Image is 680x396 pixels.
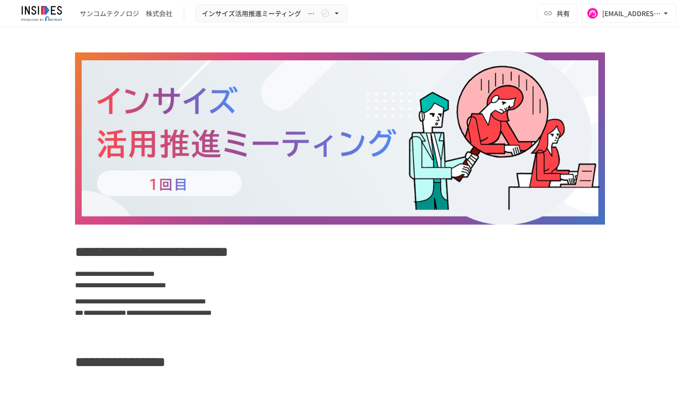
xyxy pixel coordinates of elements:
div: サンコムテクノロジ 株式会社 [80,9,172,19]
img: qfRHfZFm8a7ASaNhle0fjz45BnORTh7b5ErIF9ySDQ9 [75,50,605,225]
span: インサイズ活用推進ミーティング ～1回目～ [202,8,319,19]
button: インサイズ活用推進ミーティング ～1回目～ [196,4,348,23]
div: [EMAIL_ADDRESS][DOMAIN_NAME] [602,8,661,19]
img: JmGSPSkPjKwBq77AtHmwC7bJguQHJlCRQfAXtnx4WuV [11,6,72,21]
button: [EMAIL_ADDRESS][DOMAIN_NAME] [581,4,676,23]
button: 共有 [538,4,577,23]
span: 共有 [557,8,570,19]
